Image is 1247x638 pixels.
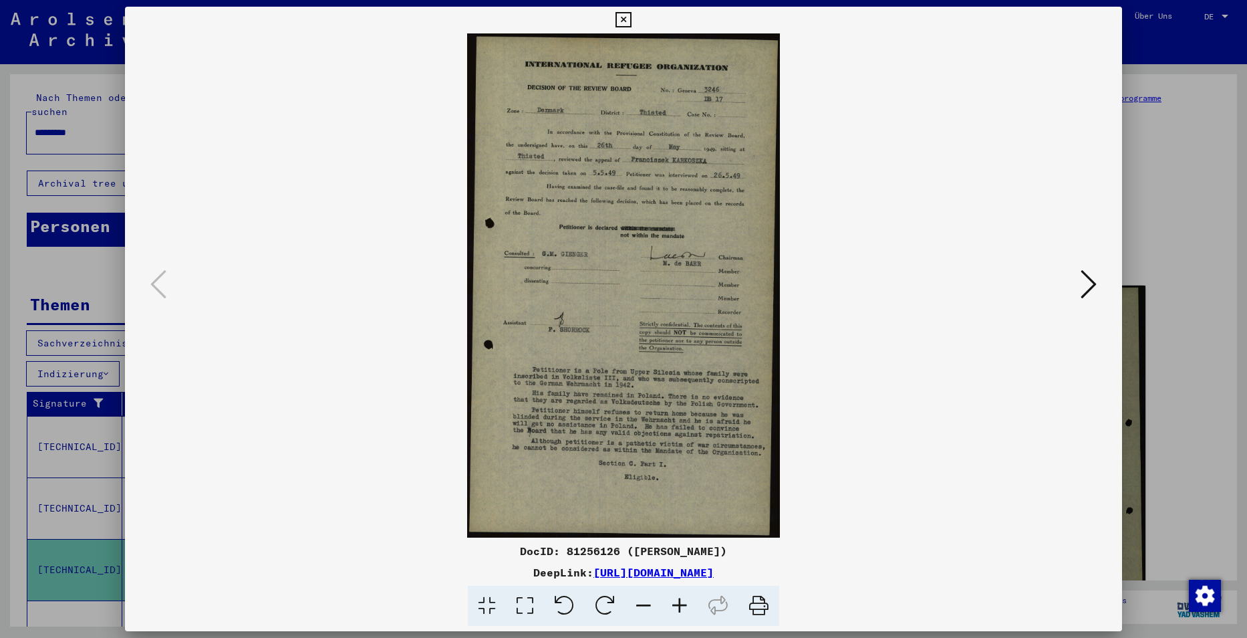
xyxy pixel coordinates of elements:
a: [URL][DOMAIN_NAME] [593,566,714,579]
div: Zustimmung ändern [1188,579,1220,611]
img: 001.jpg [170,33,1077,538]
div: DocID: 81256126 ([PERSON_NAME]) [125,543,1123,559]
img: Zustimmung ändern [1189,580,1221,612]
div: DeepLink: [125,564,1123,580]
